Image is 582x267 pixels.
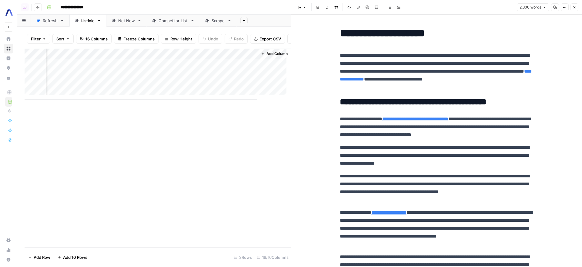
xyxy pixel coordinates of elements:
span: Add Column [266,51,288,56]
a: Net New [106,15,147,27]
button: Row Height [161,34,196,44]
span: Filter [31,36,41,42]
span: Add Row [34,254,50,260]
button: 2,300 words [517,3,549,11]
a: Browse [4,44,13,53]
button: Help + Support [4,255,13,265]
div: Scrape [212,18,225,24]
a: Scrape [200,15,237,27]
span: Freeze Columns [123,36,155,42]
button: 16 Columns [76,34,112,44]
a: Competitor List [147,15,200,27]
a: Settings [4,235,13,245]
button: Sort [52,34,74,44]
span: Sort [56,36,64,42]
button: Export CSV [250,34,285,44]
span: Undo [208,36,218,42]
button: Filter [27,34,50,44]
img: AssemblyAI Logo [4,7,15,18]
a: Your Data [4,73,13,83]
span: 2,300 words [520,5,541,10]
a: Usage [4,245,13,255]
span: Redo [234,36,244,42]
span: Row Height [170,36,192,42]
div: Net New [118,18,135,24]
div: Competitor List [159,18,188,24]
button: Undo [199,34,222,44]
a: Refresh [31,15,69,27]
button: Add 10 Rows [54,252,91,262]
span: 16 Columns [85,36,108,42]
button: Freeze Columns [114,34,159,44]
div: 3 Rows [231,252,254,262]
button: Add Column [259,50,290,58]
button: Add Row [25,252,54,262]
a: Listicle [69,15,106,27]
span: Export CSV [259,36,281,42]
a: Insights [4,53,13,63]
a: Opportunities [4,63,13,73]
div: 16/16 Columns [254,252,291,262]
a: Home [4,34,13,44]
button: Redo [225,34,248,44]
div: Listicle [81,18,95,24]
div: Refresh [43,18,58,24]
span: Add 10 Rows [63,254,87,260]
button: Workspace: AssemblyAI [4,5,13,20]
